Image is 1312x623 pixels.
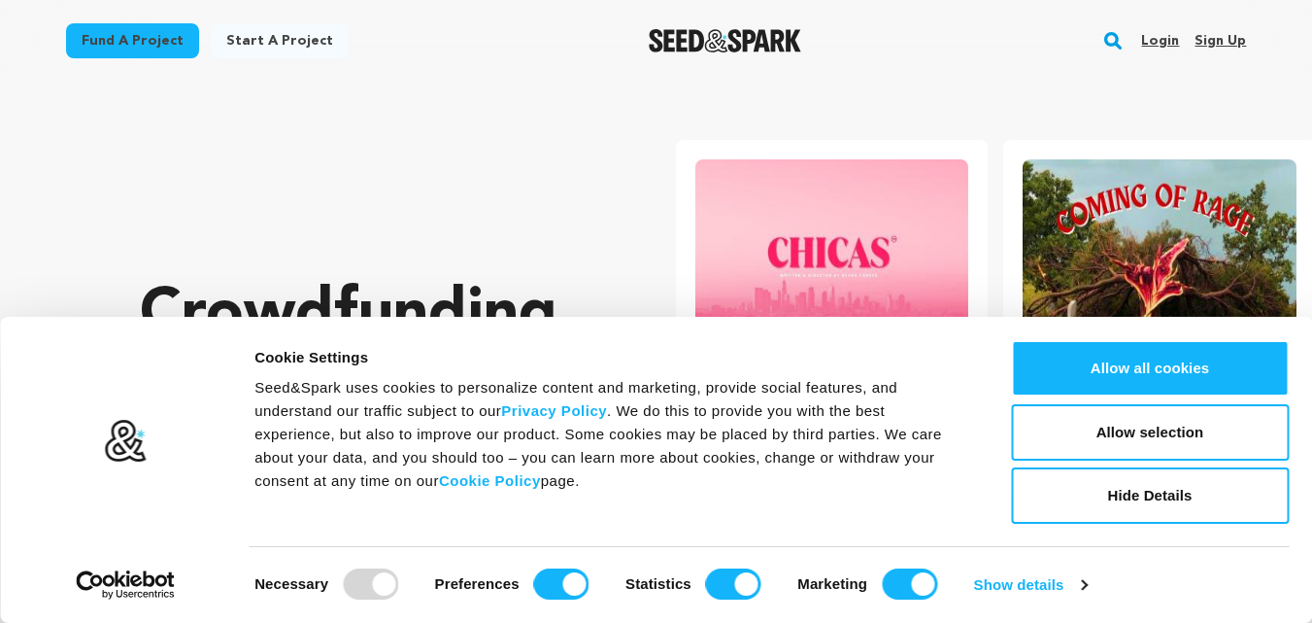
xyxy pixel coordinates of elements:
a: Fund a project [66,23,199,58]
a: Usercentrics Cookiebot - opens in a new window [41,571,211,600]
img: Seed&Spark Logo Dark Mode [649,29,801,52]
div: Seed&Spark uses cookies to personalize content and marketing, provide social features, and unders... [254,376,967,493]
a: Privacy Policy [501,402,607,419]
div: Cookie Settings [254,346,967,369]
button: Hide Details [1011,467,1289,524]
a: Login [1141,25,1179,56]
strong: Necessary [254,575,328,592]
a: Show details [974,571,1087,600]
p: Crowdfunding that . [140,277,598,510]
button: Allow all cookies [1011,340,1289,397]
strong: Marketing [797,575,867,592]
a: Sign up [1194,25,1246,56]
button: Allow selection [1011,404,1289,461]
strong: Statistics [625,575,691,592]
a: Start a project [211,23,349,58]
a: Seed&Spark Homepage [649,29,801,52]
img: CHICAS Pilot image [695,159,969,346]
a: Cookie Policy [439,472,541,489]
img: logo [104,419,148,464]
img: Coming of Rage image [1023,159,1296,346]
strong: Preferences [435,575,520,592]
